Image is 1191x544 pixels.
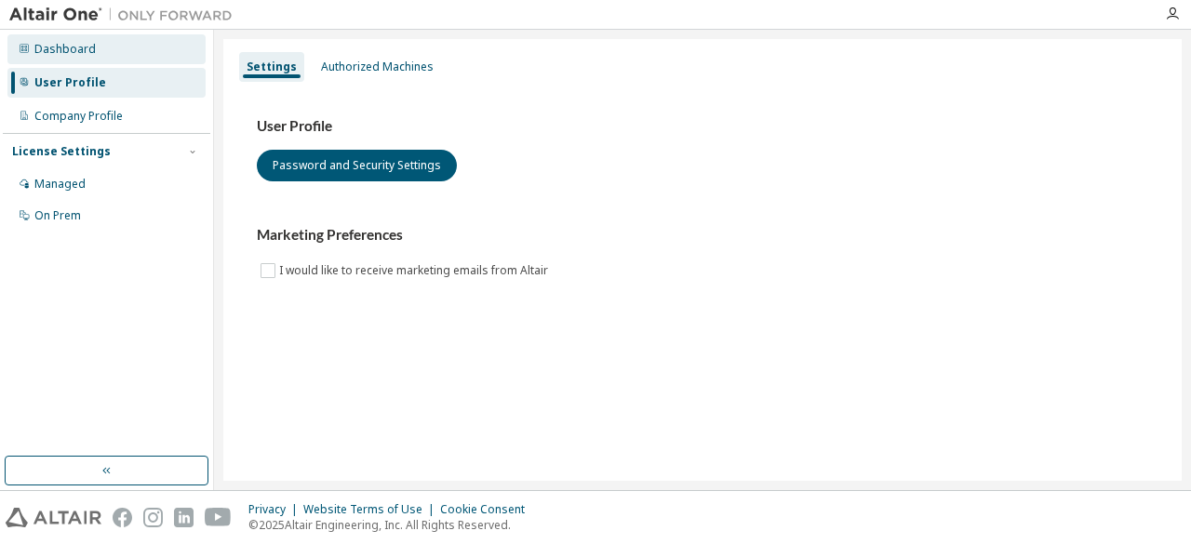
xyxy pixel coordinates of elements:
h3: User Profile [257,117,1148,136]
div: Managed [34,177,86,192]
img: youtube.svg [205,508,232,527]
div: On Prem [34,208,81,223]
img: Altair One [9,6,242,24]
div: Settings [247,60,297,74]
div: Authorized Machines [321,60,434,74]
div: Website Terms of Use [303,502,440,517]
button: Password and Security Settings [257,150,457,181]
img: altair_logo.svg [6,508,101,527]
div: User Profile [34,75,106,90]
img: facebook.svg [113,508,132,527]
img: instagram.svg [143,508,163,527]
div: License Settings [12,144,111,159]
div: Privacy [248,502,303,517]
label: I would like to receive marketing emails from Altair [279,259,552,282]
p: © 2025 Altair Engineering, Inc. All Rights Reserved. [248,517,536,533]
img: linkedin.svg [174,508,194,527]
div: Dashboard [34,42,96,57]
div: Company Profile [34,109,123,124]
div: Cookie Consent [440,502,536,517]
h3: Marketing Preferences [257,226,1148,245]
